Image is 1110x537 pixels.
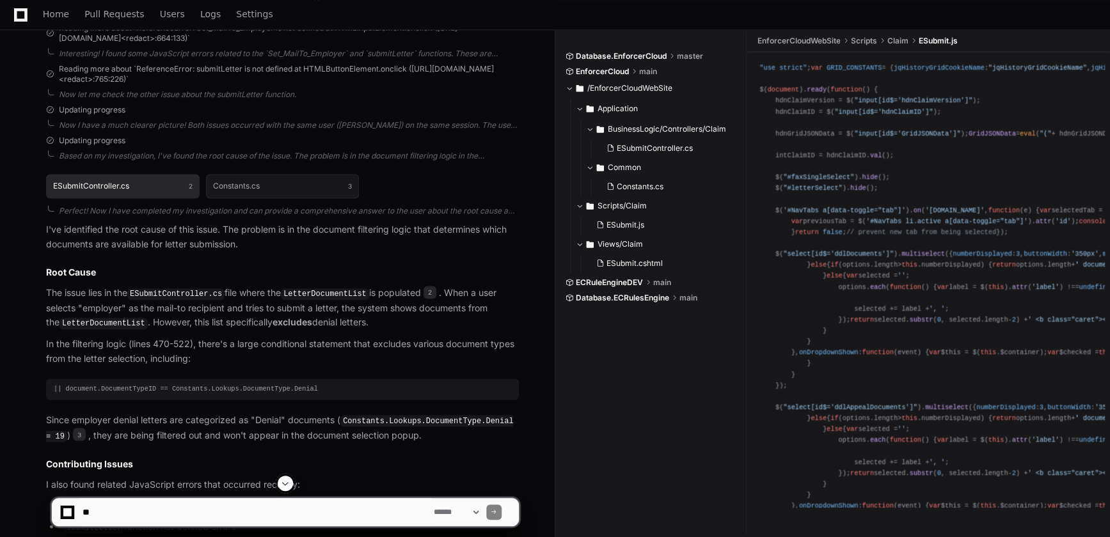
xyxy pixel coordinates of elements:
[783,250,894,258] span: "select[id$='ddlDocuments']"
[759,64,807,72] span: "use strict"
[348,181,352,191] span: 3
[127,288,225,300] code: ESubmitController.cs
[586,237,594,252] svg: Directory
[830,86,862,93] span: function
[918,36,957,46] span: ESubmit.js
[1016,250,1020,258] span: 3
[160,10,185,18] span: Users
[591,254,730,272] button: ESubmit.cshtml
[929,458,945,466] span: ', '
[1012,436,1028,444] span: attr
[281,288,369,300] code: LetterDocumentList
[424,286,436,299] span: 2
[576,66,629,77] span: EnforcerCloud
[46,412,519,442] p: Since employer denial letters are categorized as "Denial" documents ( ) , they are being filtered...
[921,414,980,422] span: numberDisplayed
[677,51,703,61] span: master
[601,139,730,157] button: ESubmitController.cs
[854,97,972,104] span: "input[id$='hdnClaimVersion']"
[596,121,604,137] svg: Directory
[925,403,969,411] span: multiselect
[1024,250,1067,258] span: buttonWidth
[59,206,519,216] div: Perfect! Now I have completed my investigation and can provide a comprehensive answer to the user...
[586,101,594,116] svg: Directory
[59,151,519,161] div: Based on my investigation, I've found the root cause of the issue. The problem is in the document...
[653,277,671,288] span: main
[1040,130,1051,137] span: "("
[1040,206,1051,214] span: var
[783,173,854,181] span: "#faxSingleSelect"
[53,182,129,190] h1: ESubmitController.cs
[43,10,69,18] span: Home
[846,425,858,433] span: var
[768,86,799,93] span: document
[985,316,1008,323] span: length
[976,403,1035,411] span: numberDisplayed
[639,66,657,77] span: main
[925,206,984,214] span: '[DOMAIN_NAME]'
[909,316,933,323] span: substr
[937,283,949,291] span: var
[953,250,1011,258] span: numberDisplayed
[576,234,738,254] button: Views/Claim
[598,201,647,211] span: Scripts/Claim
[46,457,519,470] h2: Contributing Issues
[1032,283,1059,291] span: 'label'
[73,428,86,440] span: 3
[870,436,886,444] span: each
[988,64,1087,72] span: "jqHistoryGridCookieName"
[985,469,1008,477] span: length
[1012,283,1028,291] span: attr
[823,228,843,236] span: false
[598,104,638,114] span: Application
[608,162,641,173] span: Common
[988,283,1004,291] span: this
[586,198,594,214] svg: Directory
[898,272,905,279] span: ''
[850,36,876,46] span: Scripts
[54,384,511,394] div: || document.DocumentTypeID == Constants.Lookups.DocumentType.Denial
[783,206,905,214] span: '#NavTabs a[data-toggle="tab"]'
[811,414,827,422] span: else
[59,23,519,43] span: Reading more about `ReferenceError: Set_MailTo_Employer is not defined at HTMLInputElement.onclic...
[1047,348,1059,356] span: var
[617,182,663,192] span: Constants.cs
[854,130,960,137] span: "input[id$='GridJSONData']"
[59,89,519,100] div: Now let me check the other issue about the submitLetter function.
[834,108,933,116] span: "input[id$='hdnClaimID']"
[566,78,738,98] button: /EnforcerCloudWebSite
[850,316,874,323] span: return
[901,261,917,268] span: this
[921,261,980,268] span: numberDisplayed
[1012,316,1016,323] span: 2
[206,174,360,198] button: Constants.cs3
[46,415,513,442] code: Constants.Lookups.DocumentType.Denial = 19
[969,130,1016,137] span: GridJSONData
[1036,217,1052,225] span: attr
[607,258,663,268] span: ESubmit.cshtml
[576,81,583,96] svg: Directory
[46,222,519,252] p: I've identified the root cause of this issue. The problem is in the document filtering logic that...
[84,10,144,18] span: Pull Requests
[846,272,858,279] span: var
[811,261,827,268] span: else
[59,105,125,115] span: Updating progress
[890,436,921,444] span: function
[929,305,945,313] span: ', '
[607,220,644,230] span: ESubmit.js
[783,403,917,411] span: "select[id$='ddlAppealDocuments']"
[587,83,672,93] span: /EnforcerCloudWebSite
[46,174,200,198] button: ESubmitController.cs2
[929,348,940,356] span: var
[1047,261,1071,268] span: length
[46,286,519,331] p: The issue lies in the file where the is populated . When a user selects "employer" as the mail-to...
[598,239,643,249] span: Views/Claim
[799,348,858,356] span: onDropdownShown
[827,425,843,433] span: else
[236,10,273,18] span: Settings
[596,160,604,175] svg: Directory
[576,196,738,216] button: Scripts/Claim
[46,266,519,279] h2: Root Cause
[757,36,840,46] span: EnforcerCloudWebSite
[189,181,193,191] span: 2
